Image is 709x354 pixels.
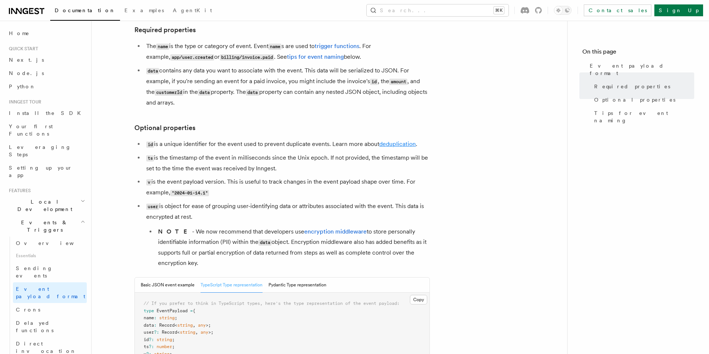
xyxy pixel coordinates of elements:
a: Required properties [591,80,694,93]
code: data [198,89,211,96]
a: Tips for event naming [591,106,694,127]
code: name [156,44,169,50]
a: AgentKit [168,2,216,20]
a: tips for event naming [287,53,344,60]
span: ?: [154,330,159,335]
code: "2024-01-14.1" [170,190,209,196]
span: Python [9,84,36,89]
a: Sign Up [654,4,703,16]
a: Sending events [13,262,87,282]
a: Setting up your app [6,161,87,182]
span: string [180,330,195,335]
span: Crons [16,307,40,313]
a: Crons [13,303,87,316]
span: Record [162,330,177,335]
span: any [198,323,206,328]
span: ; [175,315,177,320]
span: : [154,315,157,320]
li: - We now recommend that developers use to store personally identifiable information (PII) within ... [156,227,430,268]
span: { [193,308,195,313]
span: name [144,315,154,320]
span: Home [9,30,30,37]
span: Node.js [9,70,44,76]
code: ts [146,155,154,161]
a: Examples [120,2,168,20]
strong: NOTE [158,228,192,235]
code: name [268,44,281,50]
span: Inngest tour [6,99,41,105]
span: ; [172,337,175,342]
span: Required properties [594,83,670,90]
code: user [146,204,159,210]
span: < [175,323,177,328]
span: Quick start [6,46,38,52]
button: Local Development [6,195,87,216]
span: Your first Functions [9,123,53,137]
a: Install the SDK [6,106,87,120]
a: Python [6,80,87,93]
a: Home [6,27,87,40]
a: encryption middleware [304,228,367,235]
button: Basic JSON event example [141,278,195,293]
span: Leveraging Steps [9,144,71,157]
span: Optional properties [594,96,675,103]
h4: On this page [582,47,694,59]
span: string [177,323,193,328]
span: // If you prefer to think in TypeScript types, here's the type representation of the event payload: [144,301,400,306]
a: Event payload format [13,282,87,303]
code: data [146,68,159,74]
a: Contact sales [584,4,651,16]
span: Essentials [13,250,87,262]
span: Overview [16,240,92,246]
span: Install the SDK [9,110,85,116]
span: string [159,315,175,320]
a: Node.js [6,67,87,80]
li: is the event payload version. This is useful to track changes in the event payload shape over tim... [144,177,430,198]
span: Setting up your app [9,165,72,178]
code: app/user.created [170,54,214,61]
span: data [144,323,154,328]
code: v [146,179,151,185]
button: Events & Triggers [6,216,87,236]
span: id [144,337,149,342]
span: Events & Triggers [6,219,81,234]
span: < [177,330,180,335]
a: Next.js [6,53,87,67]
span: Event payload format [16,286,85,299]
span: Sending events [16,265,53,279]
a: Delayed functions [13,316,87,337]
span: Tips for event naming [594,109,694,124]
code: customerId [155,89,183,96]
a: Required properties [134,25,196,35]
span: Next.js [9,57,44,63]
span: type [144,308,154,313]
span: Direct invocation [16,341,76,354]
li: is object for ease of grouping user-identifying data or attributes associated with the event. Thi... [144,201,430,268]
span: Delayed functions [16,320,54,333]
button: TypeScript Type representation [201,278,263,293]
button: Pydantic Type representation [268,278,326,293]
span: = [190,308,193,313]
span: Documentation [55,7,116,13]
li: is the timestamp of the event in milliseconds since the Unix epoch. If not provided, the timestam... [144,153,430,174]
span: Features [6,188,31,194]
button: Copy [410,295,427,304]
kbd: ⌘K [494,7,504,14]
a: Documentation [50,2,120,21]
span: , [195,330,198,335]
code: id [370,79,378,85]
a: Overview [13,236,87,250]
span: Examples [124,7,164,13]
span: >; [208,330,213,335]
span: Record [159,323,175,328]
span: string [157,337,172,342]
span: user [144,330,154,335]
li: contains any data you want to associate with the event. This data will be serialized to JSON. For... [144,65,430,108]
a: Event payload format [587,59,694,80]
a: trigger functions [315,42,359,50]
span: >; [206,323,211,328]
span: ?: [149,344,154,349]
code: data [246,89,259,96]
a: Optional properties [591,93,694,106]
span: , [193,323,195,328]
